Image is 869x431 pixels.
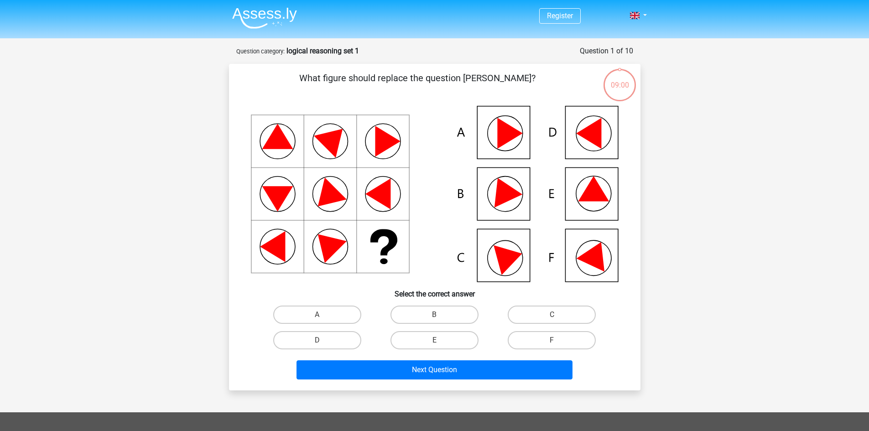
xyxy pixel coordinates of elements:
[236,48,285,55] small: Question category:
[390,331,479,349] label: E
[580,46,633,57] div: Question 1 of 10
[508,306,596,324] label: C
[244,282,626,298] h6: Select the correct answer
[297,360,572,379] button: Next Question
[273,331,361,349] label: D
[286,47,359,55] strong: logical reasoning set 1
[244,71,592,99] p: What figure should replace the question [PERSON_NAME]?
[603,68,637,91] div: 09:00
[547,11,573,20] a: Register
[232,7,297,29] img: Assessly
[273,306,361,324] label: A
[390,306,479,324] label: B
[508,331,596,349] label: F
